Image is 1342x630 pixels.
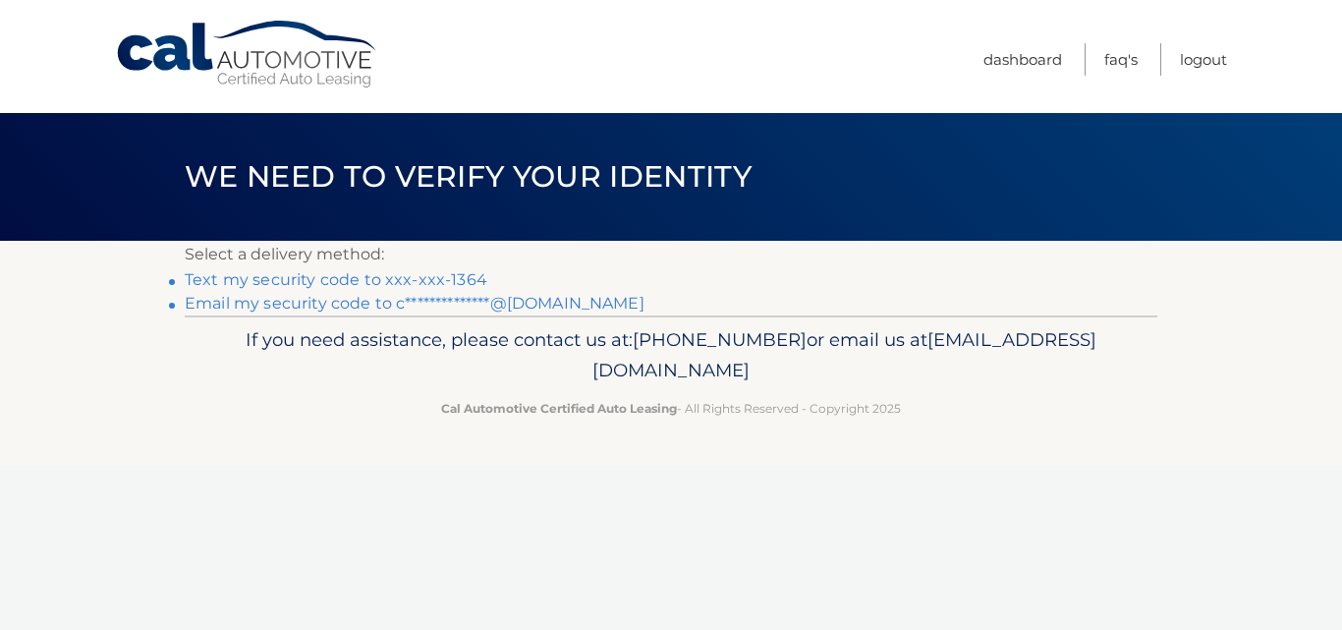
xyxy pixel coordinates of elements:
a: Cal Automotive [115,20,380,89]
p: - All Rights Reserved - Copyright 2025 [197,398,1145,419]
a: Logout [1180,43,1227,76]
a: FAQ's [1104,43,1138,76]
strong: Cal Automotive Certified Auto Leasing [441,401,677,416]
a: Dashboard [983,43,1062,76]
span: [PHONE_NUMBER] [633,328,807,351]
span: We need to verify your identity [185,158,752,195]
a: Text my security code to xxx-xxx-1364 [185,270,487,289]
p: Select a delivery method: [185,241,1157,268]
p: If you need assistance, please contact us at: or email us at [197,324,1145,387]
